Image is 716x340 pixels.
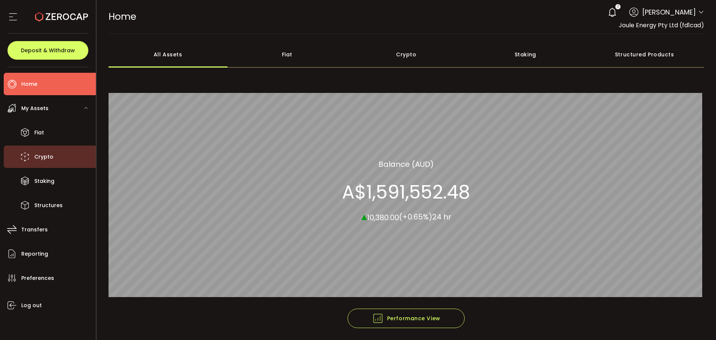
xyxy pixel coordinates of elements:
[585,41,704,68] div: Structured Products
[347,41,466,68] div: Crypto
[21,79,37,90] span: Home
[21,249,48,259] span: Reporting
[619,21,704,29] span: Joule Energy Pty Ltd (fd1cad)
[432,212,451,222] span: 24 hr
[21,273,54,284] span: Preferences
[34,152,53,162] span: Crypto
[21,103,48,114] span: My Assets
[7,41,88,60] button: Deposit & Withdraw
[109,10,136,23] span: Home
[399,212,432,222] span: (+0.65%)
[21,300,42,311] span: Log out
[372,313,440,324] span: Performance View
[227,41,347,68] div: Fiat
[367,212,399,222] span: 10,380.00
[466,41,585,68] div: Staking
[379,158,434,169] section: Balance (AUD)
[617,4,619,9] span: 2
[21,224,48,235] span: Transfers
[21,48,75,53] span: Deposit & Withdraw
[361,208,367,224] span: ▴
[109,41,228,68] div: All Assets
[348,309,465,328] button: Performance View
[34,176,54,187] span: Staking
[642,7,696,17] span: [PERSON_NAME]
[34,127,44,138] span: Fiat
[679,304,716,340] iframe: Chat Widget
[342,181,470,203] section: A$1,591,552.48
[34,200,63,211] span: Structures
